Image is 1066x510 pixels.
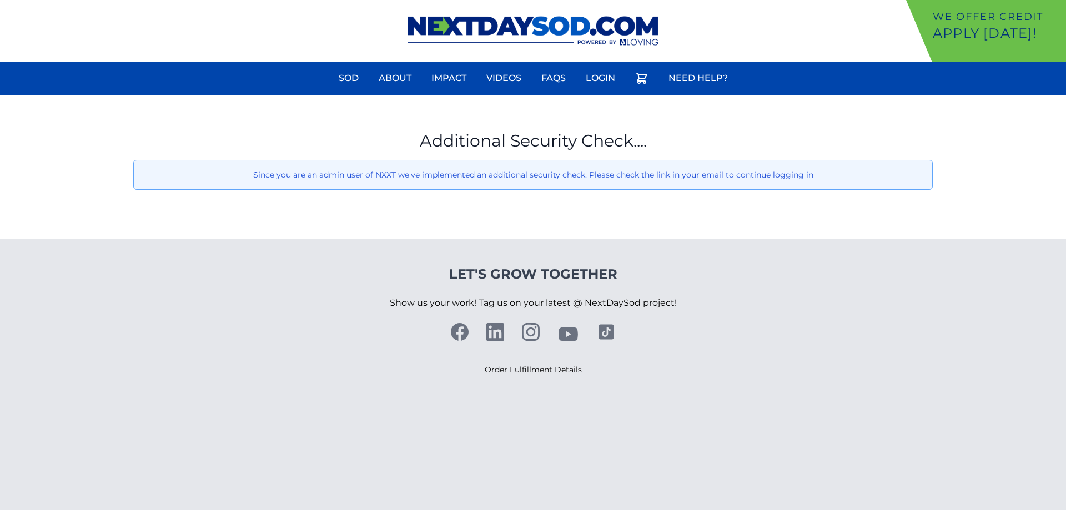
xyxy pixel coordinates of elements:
p: Apply [DATE]! [933,24,1062,42]
a: Sod [332,65,365,92]
a: Order Fulfillment Details [485,365,582,375]
a: Need Help? [662,65,735,92]
p: We offer Credit [933,9,1062,24]
a: Login [579,65,622,92]
p: Since you are an admin user of NXXT we've implemented an additional security check. Please check ... [143,169,923,180]
h1: Additional Security Check.... [133,131,933,151]
a: FAQs [535,65,572,92]
a: Impact [425,65,473,92]
p: Show us your work! Tag us on your latest @ NextDaySod project! [390,283,677,323]
a: About [372,65,418,92]
h4: Let's Grow Together [390,265,677,283]
a: Videos [480,65,528,92]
